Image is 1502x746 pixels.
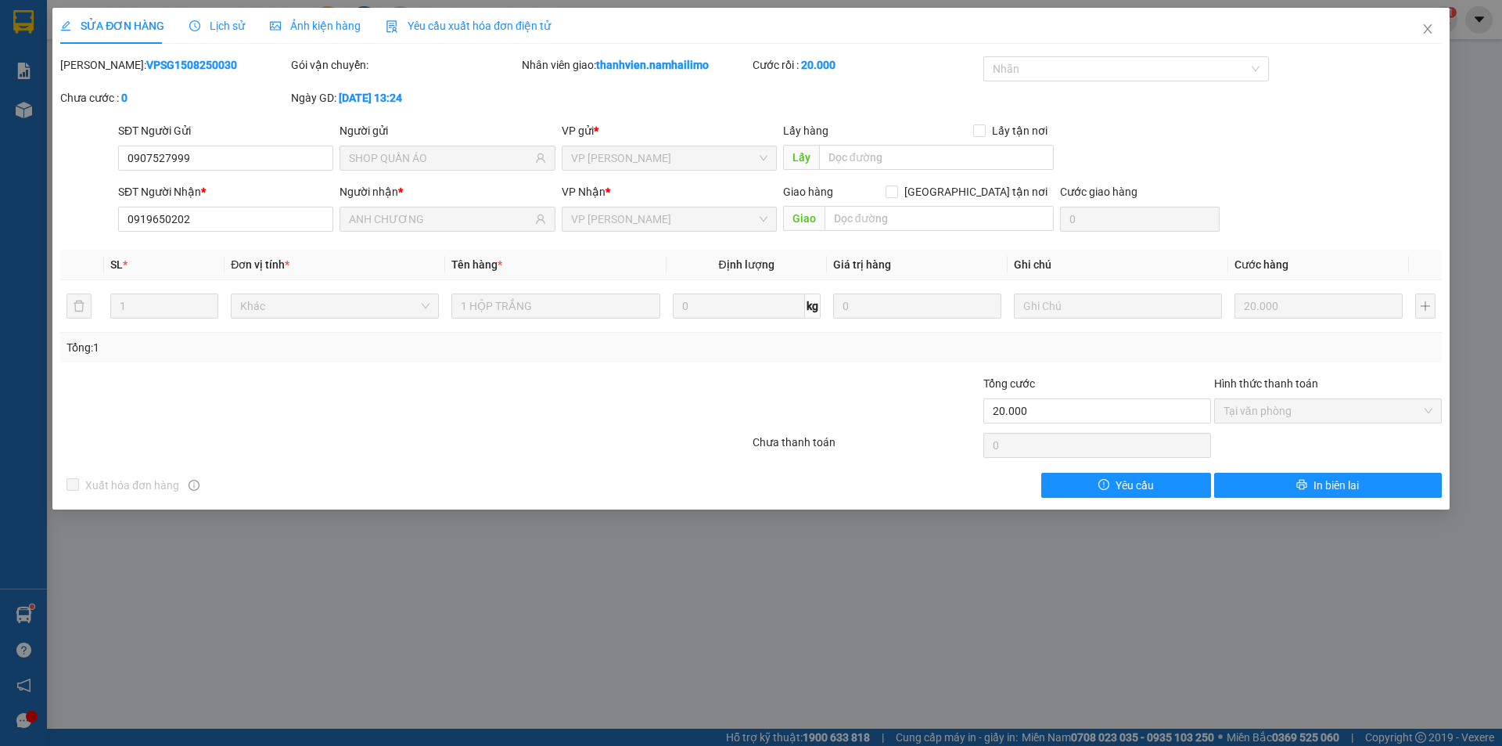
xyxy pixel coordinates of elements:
label: Hình thức thanh toán [1214,377,1318,390]
span: Tổng cước [983,377,1035,390]
div: Gói vận chuyển: [291,56,519,74]
input: 0 [833,294,1001,319]
input: Cước giao hàng [1060,207,1220,232]
span: exclamation-circle [1098,479,1109,492]
input: 0 [1234,294,1403,319]
input: Tên người nhận [349,211,531,228]
b: [DATE] 13:24 [339,92,402,104]
span: edit [60,20,71,31]
span: Lấy hàng [783,124,828,137]
span: Tại văn phòng [1224,399,1432,423]
div: SĐT Người Gửi [118,122,333,139]
span: Yêu cầu [1116,477,1154,494]
span: In biên lai [1313,477,1359,494]
b: thanhvien.namhailimo [596,59,709,71]
div: Chưa thanh toán [751,434,982,461]
span: Xuất hóa đơn hàng [79,477,185,494]
span: Lấy [783,145,819,170]
span: info-circle [189,480,199,491]
div: Người nhận [340,183,555,200]
div: Tổng: 1 [66,339,580,356]
button: plus [1415,294,1436,319]
input: Tên người gửi [349,150,531,167]
span: Giao [783,206,825,231]
span: Đơn vị tính [231,258,289,271]
span: user [535,214,546,225]
span: clock-circle [189,20,200,31]
div: Cước rồi : [753,56,980,74]
b: 20.000 [801,59,835,71]
span: close [1421,23,1434,35]
span: kg [805,294,821,319]
div: [PERSON_NAME]: [60,56,288,74]
span: SỬA ĐƠN HÀNG [60,20,164,32]
div: Nhân viên giao: [522,56,749,74]
span: VP Nhận [562,186,605,198]
span: VP Phạm Ngũ Lão [571,146,767,170]
div: Người gửi [340,122,555,139]
b: 0 [121,92,128,104]
span: Giao hàng [783,186,833,198]
span: Định lượng [719,258,774,271]
span: VP Phan Thiết [571,207,767,231]
div: Ngày GD: [291,89,519,106]
b: VPSG1508250030 [146,59,237,71]
span: Giá trị hàng [833,258,891,271]
div: Chưa cước : [60,89,288,106]
span: SL [110,258,123,271]
input: VD: Bàn, Ghế [451,294,659,319]
div: VP gửi [562,122,777,139]
span: Ảnh kiện hàng [270,20,361,32]
span: Lịch sử [189,20,245,32]
button: delete [66,294,92,319]
span: [GEOGRAPHIC_DATA] tận nơi [898,183,1054,200]
span: Cước hàng [1234,258,1288,271]
input: Ghi Chú [1014,294,1222,319]
span: Khác [240,294,429,318]
button: exclamation-circleYêu cầu [1041,473,1211,498]
th: Ghi chú [1008,250,1228,280]
span: Lấy tận nơi [986,122,1054,139]
div: SĐT Người Nhận [118,183,333,200]
span: Tên hàng [451,258,502,271]
span: picture [270,20,281,31]
span: user [535,153,546,164]
img: icon [386,20,398,33]
button: printerIn biên lai [1214,473,1442,498]
input: Dọc đường [819,145,1054,170]
span: printer [1296,479,1307,492]
span: Yêu cầu xuất hóa đơn điện tử [386,20,551,32]
input: Dọc đường [825,206,1054,231]
button: Close [1406,8,1450,52]
label: Cước giao hàng [1060,186,1137,198]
